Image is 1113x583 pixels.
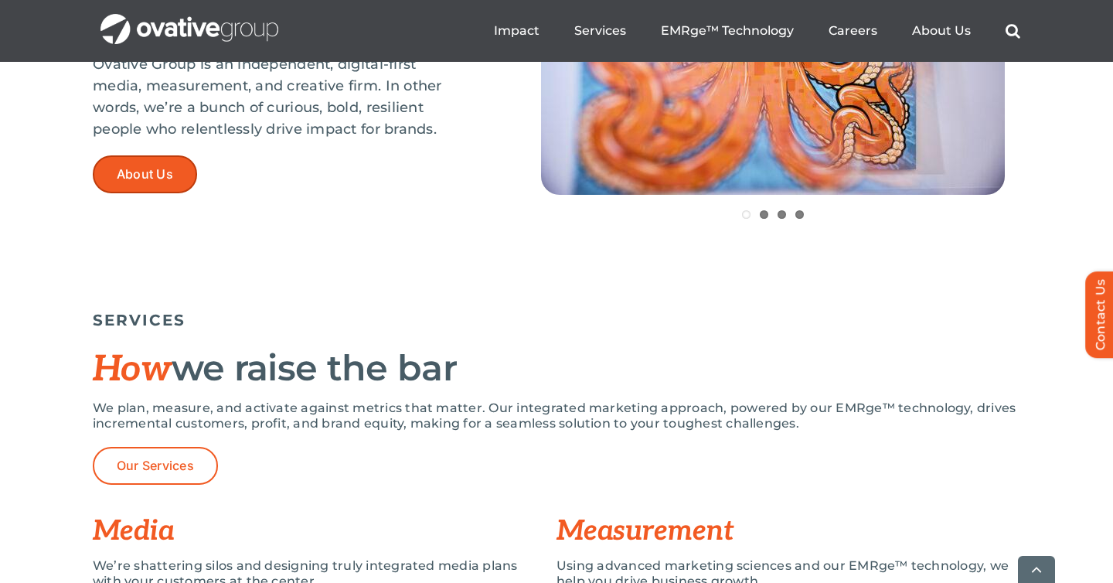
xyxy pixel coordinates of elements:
a: Our Services [93,447,218,485]
nav: Menu [494,6,1020,56]
h3: Measurement [556,516,1020,547]
span: Our Services [117,459,194,473]
p: We plan, measure, and activate against metrics that matter. Our integrated marketing approach, po... [93,401,1020,431]
h2: we raise the bar [93,349,1020,389]
a: 3 [778,210,786,219]
h5: SERVICES [93,311,1020,329]
p: Ovative Group is an independent, digital-first media, measurement, and creative firm. In other wo... [93,53,464,140]
a: Impact [494,23,539,39]
a: About Us [912,23,971,39]
a: 2 [760,210,768,219]
a: 4 [795,210,804,219]
a: OG_Full_horizontal_WHT [100,12,278,27]
a: About Us [93,155,197,193]
a: Careers [829,23,877,39]
a: Search [1006,23,1020,39]
a: Services [574,23,626,39]
span: About Us [117,167,173,182]
h3: Media [93,516,556,547]
span: How [93,348,172,391]
a: EMRge™ Technology [661,23,794,39]
a: 1 [742,210,751,219]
